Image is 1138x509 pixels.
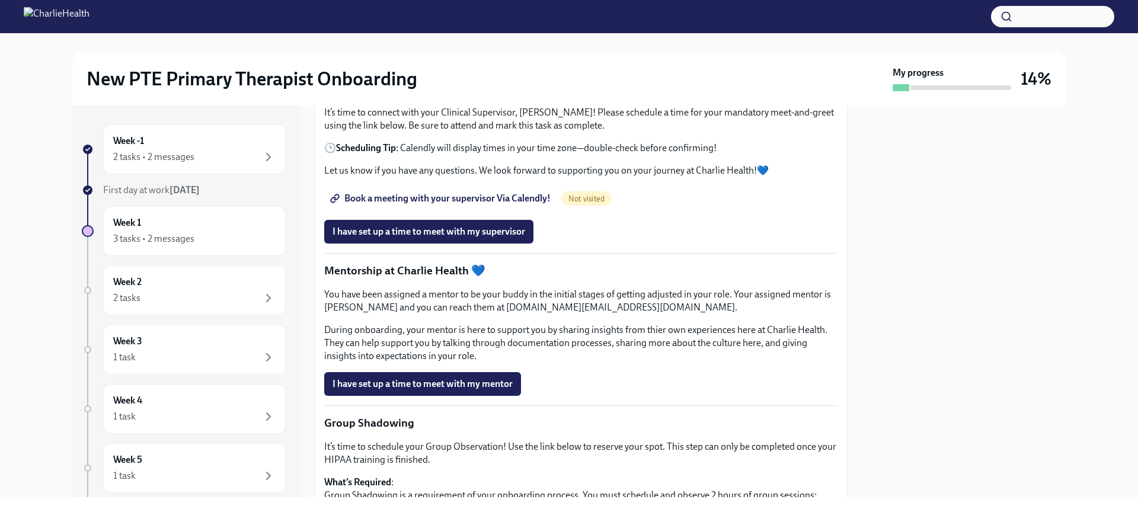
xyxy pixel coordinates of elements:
[324,372,521,396] button: I have set up a time to meet with my mentor
[324,263,837,278] p: Mentorship at Charlie Health 💙
[113,394,142,407] h6: Week 4
[113,216,141,229] h6: Week 1
[333,226,525,238] span: I have set up a time to meet with my supervisor
[324,106,837,132] p: It’s time to connect with your Clinical Supervisor, [PERSON_NAME]! Please schedule a time for you...
[113,232,194,245] div: 3 tasks • 2 messages
[103,184,200,196] span: First day at work
[324,476,837,502] p: : Group Shadowing is a requirement of your onboarding process. You must schedule and observe 2 ho...
[324,415,837,431] p: Group Shadowing
[324,440,837,466] p: It’s time to schedule your Group Observation! Use the link below to reserve your spot. This step ...
[113,276,142,289] h6: Week 2
[561,194,612,203] span: Not visited
[82,325,286,374] a: Week 31 task
[336,142,396,153] strong: Scheduling Tip
[113,469,136,482] div: 1 task
[333,193,551,204] span: Book a meeting with your supervisor Via Calendly!
[82,206,286,256] a: Week 13 tasks • 2 messages
[333,378,513,390] span: I have set up a time to meet with my mentor
[170,184,200,196] strong: [DATE]
[1021,68,1051,89] h3: 14%
[82,184,286,197] a: First day at work[DATE]
[82,443,286,493] a: Week 51 task
[324,142,837,155] p: 🕒 : Calendly will display times in your time zone—double-check before confirming!
[113,151,194,164] div: 2 tasks • 2 messages
[82,124,286,174] a: Week -12 tasks • 2 messages
[324,164,837,177] p: Let us know if you have any questions. We look forward to supporting you on your journey at Charl...
[113,292,140,305] div: 2 tasks
[113,135,144,148] h6: Week -1
[113,335,142,348] h6: Week 3
[324,220,533,244] button: I have set up a time to meet with my supervisor
[893,66,944,79] strong: My progress
[82,384,286,434] a: Week 41 task
[82,265,286,315] a: Week 22 tasks
[324,476,391,488] strong: What’s Required
[113,453,142,466] h6: Week 5
[24,7,89,26] img: CharlieHealth
[324,324,837,363] p: During onboarding, your mentor is here to support you by sharing insights from thier own experien...
[87,67,417,91] h2: New PTE Primary Therapist Onboarding
[113,351,136,364] div: 1 task
[324,187,559,210] a: Book a meeting with your supervisor Via Calendly!
[324,288,837,314] p: You have been assigned a mentor to be your buddy in the initial stages of getting adjusted in you...
[113,410,136,423] div: 1 task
